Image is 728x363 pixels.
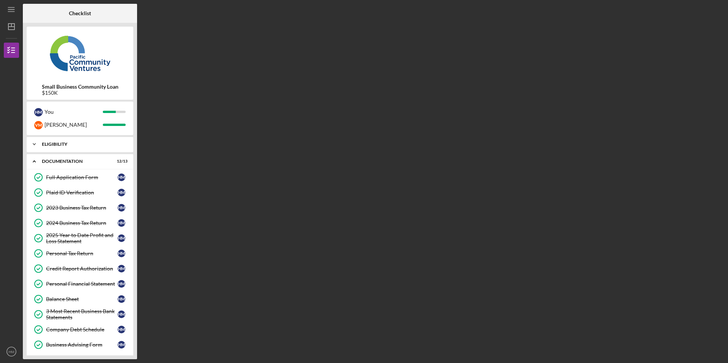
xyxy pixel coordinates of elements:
text: HM [9,350,14,354]
div: Personal Tax Return [46,250,118,256]
div: 3 Most Recent Business Bank Statements [46,308,118,320]
div: H M [118,174,125,181]
div: H M [118,265,125,272]
a: Business Advising FormHM [30,337,129,352]
div: H M [118,310,125,318]
div: Documentation [42,159,109,164]
div: Credit Report Authorization [46,266,118,272]
div: H M [118,234,125,242]
div: Personal Financial Statement [46,281,118,287]
button: HM [4,344,19,359]
a: 2023 Business Tax ReturnHM [30,200,129,215]
div: $150K [42,90,118,96]
div: You [45,105,103,118]
div: H M [118,250,125,257]
div: H M [118,280,125,288]
div: H M [34,108,43,116]
div: H M [118,219,125,227]
div: H M [118,189,125,196]
b: Small Business Community Loan [42,84,118,90]
div: H M [118,341,125,349]
div: [PERSON_NAME] [45,118,103,131]
a: Balance SheetHM [30,291,129,307]
a: Company Debt ScheduleHM [30,322,129,337]
a: Full Application FormHM [30,170,129,185]
div: Balance Sheet [46,296,118,302]
img: Product logo [27,30,133,76]
div: H M [118,295,125,303]
a: 3 Most Recent Business Bank StatementsHM [30,307,129,322]
a: Personal Tax ReturnHM [30,246,129,261]
a: Plaid ID VerificationHM [30,185,129,200]
div: Eligibility [42,142,124,146]
a: Personal Financial StatementHM [30,276,129,291]
div: 12 / 13 [114,159,128,164]
div: 2023 Business Tax Return [46,205,118,211]
a: 2024 Business Tax ReturnHM [30,215,129,231]
b: Checklist [69,10,91,16]
div: Business Advising Form [46,342,118,348]
a: 2025 Year to Date Profit and Loss StatementHM [30,231,129,246]
div: 2025 Year to Date Profit and Loss Statement [46,232,118,244]
div: H M [118,204,125,212]
div: 2024 Business Tax Return [46,220,118,226]
div: V M [34,121,43,129]
div: Company Debt Schedule [46,326,118,333]
a: Credit Report AuthorizationHM [30,261,129,276]
div: Full Application Form [46,174,118,180]
div: Plaid ID Verification [46,189,118,196]
div: H M [118,326,125,333]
